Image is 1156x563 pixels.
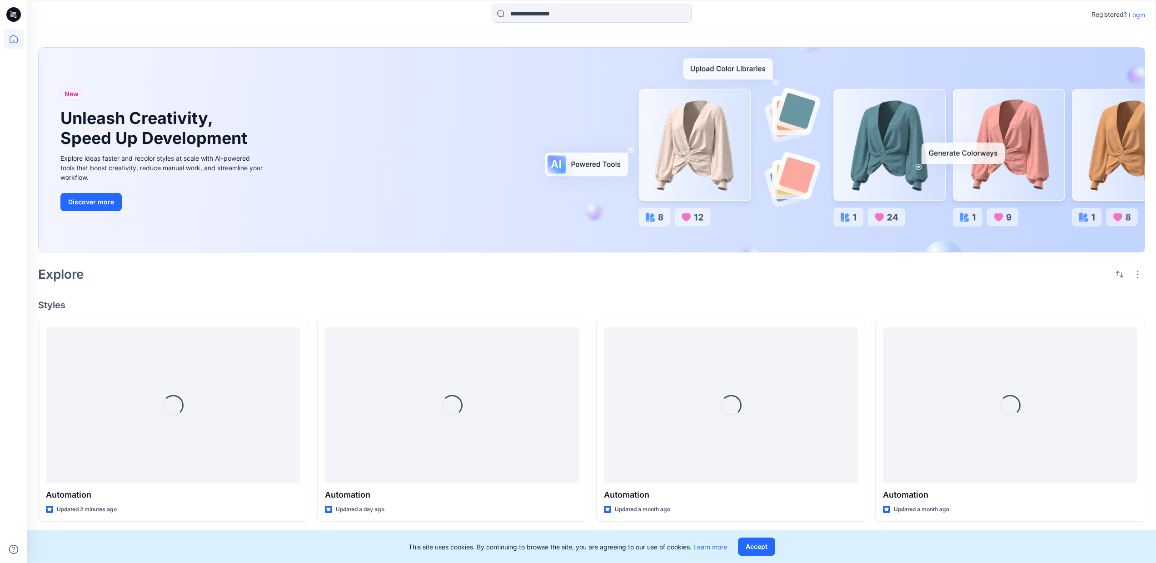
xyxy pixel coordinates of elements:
h2: Explore [38,267,84,281]
p: Automation [325,489,579,501]
p: Automation [883,489,1137,501]
p: Login [1129,10,1145,20]
h1: Unleash Creativity, Speed Up Development [60,109,251,148]
p: This site uses cookies. By continuing to browse the site, you are agreeing to our use of cookies. [409,542,727,552]
span: New [65,89,79,99]
p: Updated a day ago [336,505,384,514]
button: Accept [738,538,775,556]
p: Updated 2 minutes ago [57,505,117,514]
a: Discover more [60,193,265,211]
button: Discover more [60,193,122,211]
p: Registered? [1091,9,1127,20]
p: Updated a month ago [894,505,949,514]
h4: Styles [38,300,1145,311]
p: Automation [46,489,300,501]
a: Learn more [693,543,727,551]
p: Automation [604,489,858,501]
p: Updated a month ago [615,505,670,514]
div: Explore ideas faster and recolor styles at scale with AI-powered tools that boost creativity, red... [60,153,265,182]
